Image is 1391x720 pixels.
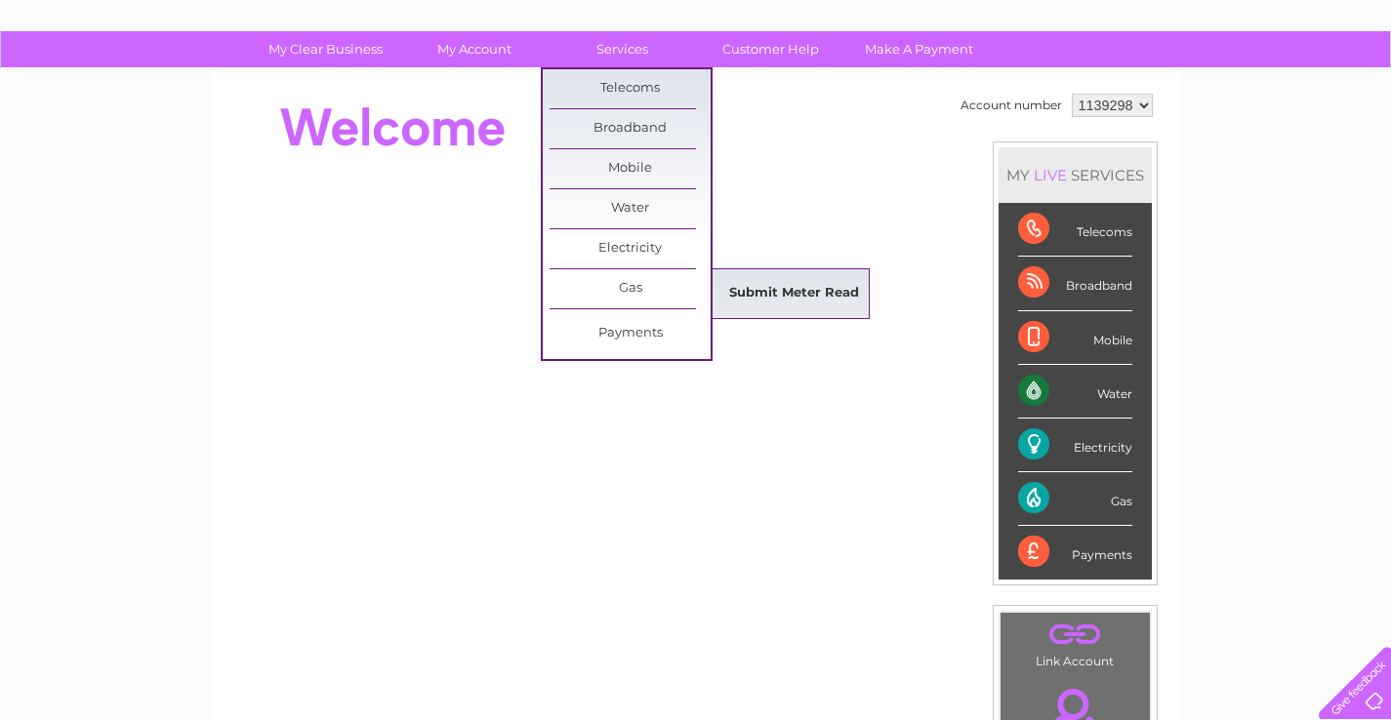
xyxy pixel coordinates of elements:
[1151,83,1209,98] a: Telecoms
[1018,365,1132,419] div: Water
[956,89,1067,122] td: Account number
[1018,311,1132,365] div: Mobile
[550,149,711,188] a: Mobile
[542,31,703,67] a: Services
[550,109,711,148] a: Broadband
[1221,83,1249,98] a: Blog
[1030,166,1071,184] div: LIVE
[1023,10,1158,34] a: 0333 014 3131
[1000,612,1151,673] td: Link Account
[550,269,711,308] a: Gas
[550,314,711,353] a: Payments
[245,31,406,67] a: My Clear Business
[550,69,711,108] a: Telecoms
[1005,618,1145,652] a: .
[393,31,554,67] a: My Account
[1018,203,1132,257] div: Telecoms
[1018,257,1132,310] div: Broadband
[1018,419,1132,472] div: Electricity
[1047,83,1084,98] a: Water
[999,147,1152,203] div: MY SERVICES
[235,11,1158,95] div: Clear Business is a trading name of Verastar Limited (registered in [GEOGRAPHIC_DATA] No. 3667643...
[49,51,148,110] img: logo.png
[714,274,875,313] a: Submit Meter Read
[839,31,1000,67] a: Make A Payment
[550,229,711,268] a: Electricity
[1096,83,1139,98] a: Energy
[550,189,711,228] a: Water
[1261,83,1309,98] a: Contact
[1018,472,1132,526] div: Gas
[690,31,851,67] a: Customer Help
[1328,83,1373,98] a: Log out
[1018,526,1132,579] div: Payments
